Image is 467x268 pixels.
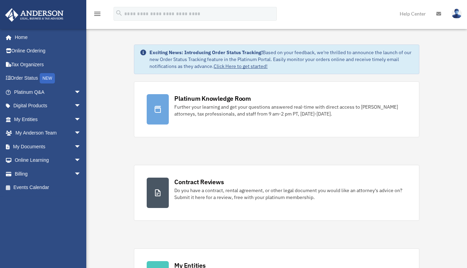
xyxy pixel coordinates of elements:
[149,49,413,70] div: Based on your feedback, we're thrilled to announce the launch of our new Order Status Tracking fe...
[134,81,419,137] a: Platinum Knowledge Room Further your learning and get your questions answered real-time with dire...
[3,8,66,22] img: Anderson Advisors Platinum Portal
[74,85,88,99] span: arrow_drop_down
[5,44,91,58] a: Online Ordering
[5,112,91,126] a: My Entitiesarrow_drop_down
[93,10,101,18] i: menu
[451,9,462,19] img: User Pic
[74,99,88,113] span: arrow_drop_down
[214,63,267,69] a: Click Here to get started!
[5,167,91,181] a: Billingarrow_drop_down
[93,12,101,18] a: menu
[174,187,406,201] div: Do you have a contract, rental agreement, or other legal document you would like an attorney's ad...
[74,126,88,140] span: arrow_drop_down
[5,85,91,99] a: Platinum Q&Aarrow_drop_down
[40,73,55,83] div: NEW
[5,126,91,140] a: My Anderson Teamarrow_drop_down
[115,9,123,17] i: search
[5,153,91,167] a: Online Learningarrow_drop_down
[5,140,91,153] a: My Documentsarrow_drop_down
[5,58,91,71] a: Tax Organizers
[74,153,88,168] span: arrow_drop_down
[5,99,91,113] a: Digital Productsarrow_drop_down
[74,167,88,181] span: arrow_drop_down
[149,49,263,56] strong: Exciting News: Introducing Order Status Tracking!
[174,178,224,186] div: Contract Reviews
[74,140,88,154] span: arrow_drop_down
[5,71,91,86] a: Order StatusNEW
[74,112,88,127] span: arrow_drop_down
[5,30,88,44] a: Home
[134,165,419,221] a: Contract Reviews Do you have a contract, rental agreement, or other legal document you would like...
[174,103,406,117] div: Further your learning and get your questions answered real-time with direct access to [PERSON_NAM...
[174,94,251,103] div: Platinum Knowledge Room
[5,181,91,195] a: Events Calendar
